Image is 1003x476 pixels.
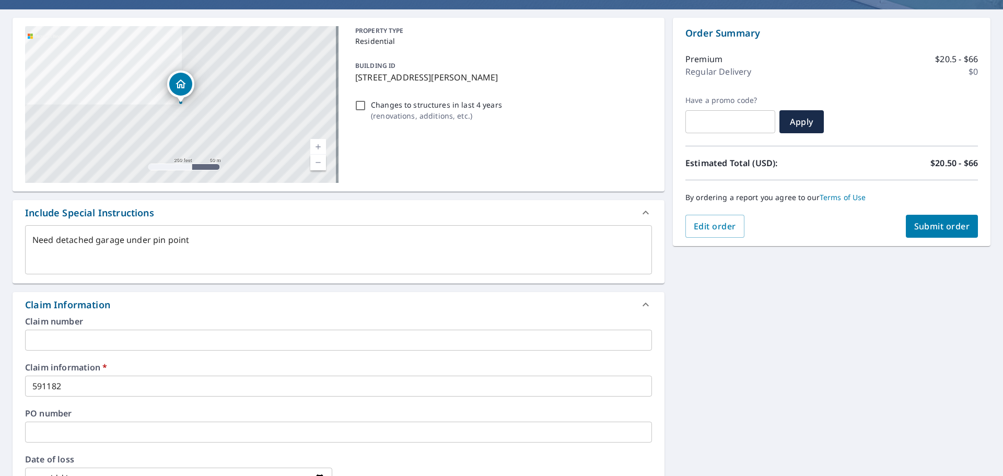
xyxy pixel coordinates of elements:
div: Claim Information [13,292,664,317]
p: Premium [685,53,722,65]
p: Residential [355,36,648,47]
span: Apply [788,116,815,127]
p: $0 [969,65,978,78]
label: Have a promo code? [685,96,775,105]
p: Changes to structures in last 4 years [371,99,502,110]
a: Current Level 17, Zoom Out [310,155,326,170]
label: PO number [25,409,652,417]
div: Dropped pin, building 1, Residential property, 7528 Lovella Ave Saint Louis, MO 63117 [167,71,194,103]
p: By ordering a report you agree to our [685,193,978,202]
label: Claim number [25,317,652,326]
a: Terms of Use [820,192,866,202]
div: Include Special Instructions [13,200,664,225]
label: Claim information [25,363,652,371]
p: $20.5 - $66 [935,53,978,65]
p: BUILDING ID [355,61,395,70]
p: ( renovations, additions, etc. ) [371,110,502,121]
span: Edit order [694,220,736,232]
span: Submit order [914,220,970,232]
button: Submit order [906,215,978,238]
div: Claim Information [25,298,110,312]
p: Estimated Total (USD): [685,157,832,169]
div: Include Special Instructions [25,206,154,220]
textarea: Need detached garage under pin point [32,235,645,265]
p: PROPERTY TYPE [355,26,648,36]
button: Apply [779,110,824,133]
a: Current Level 17, Zoom In [310,139,326,155]
button: Edit order [685,215,744,238]
p: $20.50 - $66 [930,157,978,169]
p: Order Summary [685,26,978,40]
label: Date of loss [25,455,332,463]
p: Regular Delivery [685,65,751,78]
p: [STREET_ADDRESS][PERSON_NAME] [355,71,648,84]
